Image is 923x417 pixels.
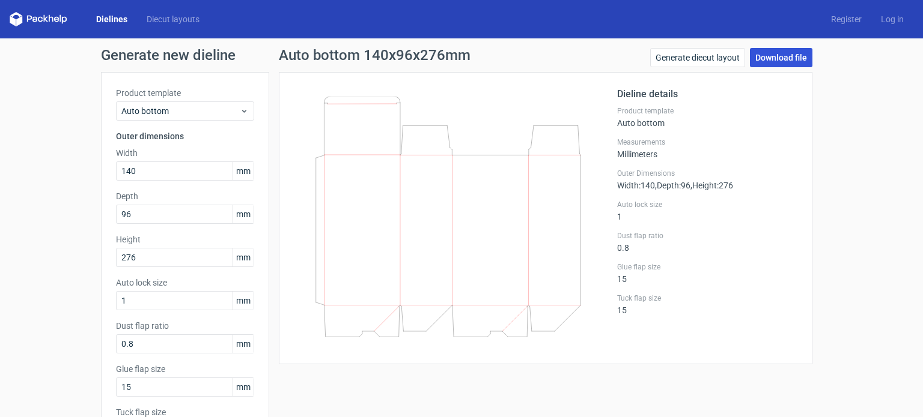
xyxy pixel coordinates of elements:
label: Measurements [617,137,797,147]
span: , Depth : 96 [655,181,690,190]
span: Width : 140 [617,181,655,190]
a: Register [821,13,871,25]
label: Depth [116,190,254,202]
h2: Dieline details [617,87,797,101]
a: Generate diecut layout [650,48,745,67]
label: Dust flap ratio [617,231,797,241]
label: Glue flap size [617,262,797,272]
label: Auto lock size [116,277,254,289]
a: Diecut layouts [137,13,209,25]
span: mm [233,248,254,266]
span: mm [233,205,254,223]
span: mm [233,162,254,180]
div: 15 [617,262,797,284]
label: Outer Dimensions [617,169,797,178]
div: Millimeters [617,137,797,159]
span: mm [233,292,254,310]
h1: Auto bottom 140x96x276mm [279,48,471,62]
span: mm [233,335,254,353]
a: Download file [750,48,812,67]
label: Product template [617,106,797,116]
label: Product template [116,87,254,99]
label: Tuck flap size [617,293,797,303]
div: 15 [617,293,797,315]
h1: Generate new dieline [101,48,822,62]
span: Auto bottom [121,105,240,117]
label: Height [116,233,254,245]
span: , Height : 276 [690,181,733,190]
a: Log in [871,13,913,25]
label: Glue flap size [116,363,254,375]
label: Dust flap ratio [116,320,254,332]
h3: Outer dimensions [116,130,254,142]
div: 1 [617,200,797,221]
a: Dielines [87,13,137,25]
span: mm [233,378,254,396]
label: Width [116,147,254,159]
label: Auto lock size [617,200,797,209]
div: Auto bottom [617,106,797,128]
div: 0.8 [617,231,797,253]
